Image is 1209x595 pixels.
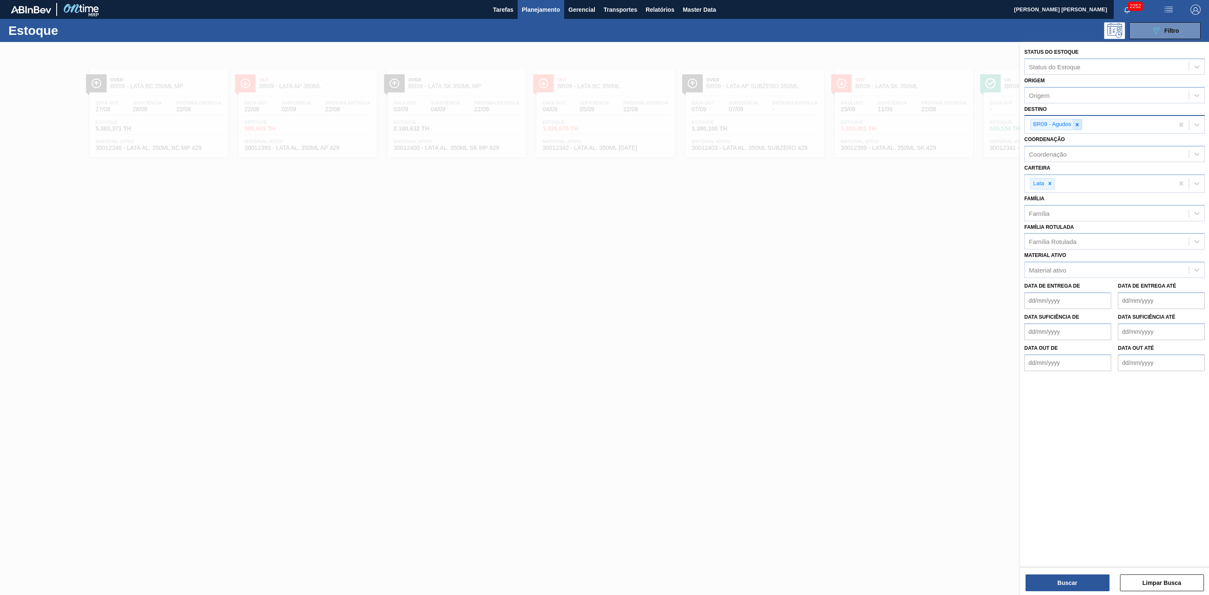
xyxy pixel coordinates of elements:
[1024,252,1066,258] label: Material ativo
[1118,292,1205,309] input: dd/mm/yyyy
[1024,49,1078,55] label: Status do Estoque
[1104,22,1125,39] div: Pogramando: nenhum usuário selecionado
[1024,345,1058,351] label: Data out de
[683,5,716,15] span: Master Data
[646,5,674,15] span: Relatórios
[1031,119,1073,130] div: BR09 - Agudos
[1029,267,1066,274] div: Material ativo
[1031,178,1045,189] div: Lata
[1114,4,1141,16] button: Notificações
[1191,5,1201,15] img: Logout
[493,5,513,15] span: Tarefas
[522,5,560,15] span: Planejamento
[1024,292,1111,309] input: dd/mm/yyyy
[1029,92,1049,99] div: Origem
[1024,136,1065,142] label: Coordenação
[1024,106,1047,112] label: Destino
[1024,196,1044,202] label: Família
[1118,314,1175,320] label: Data suficiência até
[1128,2,1143,11] span: 2252
[1129,22,1201,39] button: Filtro
[1029,210,1049,217] div: Família
[568,5,595,15] span: Gerencial
[1029,238,1076,245] div: Família Rotulada
[604,5,637,15] span: Transportes
[1024,314,1079,320] label: Data suficiência de
[1029,63,1081,70] div: Status do Estoque
[8,26,141,35] h1: Estoque
[1024,354,1111,371] input: dd/mm/yyyy
[1164,5,1174,15] img: userActions
[1118,354,1205,371] input: dd/mm/yyyy
[1165,27,1179,34] span: Filtro
[1024,224,1074,230] label: Família Rotulada
[1024,78,1045,84] label: Origem
[1029,151,1067,158] div: Coordenação
[1118,323,1205,340] input: dd/mm/yyyy
[1024,165,1050,171] label: Carteira
[1024,323,1111,340] input: dd/mm/yyyy
[11,6,51,13] img: TNhmsLtSVTkK8tSr43FrP2fwEKptu5GPRR3wAAAABJRU5ErkJggg==
[1118,345,1154,351] label: Data out até
[1118,283,1176,289] label: Data de Entrega até
[1024,283,1080,289] label: Data de Entrega de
